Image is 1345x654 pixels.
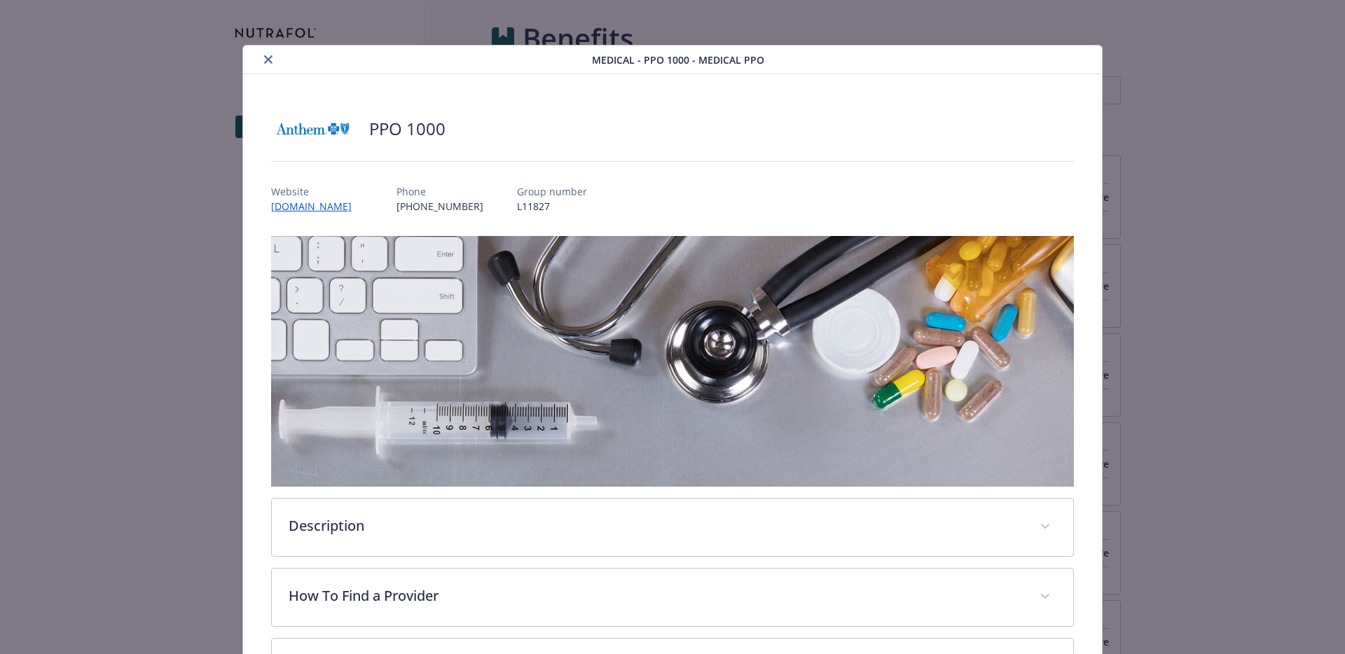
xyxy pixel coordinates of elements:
[271,184,363,199] p: Website
[369,117,446,141] h2: PPO 1000
[272,499,1074,556] div: Description
[396,199,483,214] p: [PHONE_NUMBER]
[271,236,1075,487] img: banner
[260,51,277,68] button: close
[271,200,363,213] a: [DOMAIN_NAME]
[271,108,355,150] img: Anthem Blue Cross
[396,184,483,199] p: Phone
[272,569,1074,626] div: How To Find a Provider
[592,53,764,67] span: Medical - PPO 1000 - Medical PPO
[517,184,587,199] p: Group number
[289,585,1023,606] p: How To Find a Provider
[517,199,587,214] p: L11827
[289,515,1023,536] p: Description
